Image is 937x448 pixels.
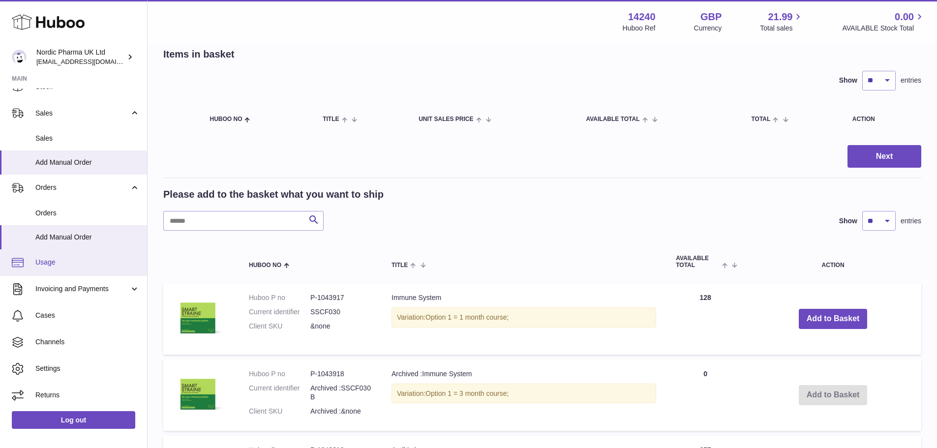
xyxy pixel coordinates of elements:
[36,48,125,66] div: Nordic Pharma UK Ltd
[751,116,770,122] span: Total
[745,245,921,278] th: Action
[35,233,140,242] span: Add Manual Order
[249,384,310,402] dt: Current identifier
[839,216,857,226] label: Show
[36,58,145,65] span: [EMAIL_ADDRESS][DOMAIN_NAME]
[419,116,473,122] span: Unit Sales Price
[425,313,509,321] span: Option 1 = 1 month course;
[382,283,666,355] td: Immune System
[35,364,140,373] span: Settings
[323,116,339,122] span: Title
[210,116,242,122] span: Huboo no
[35,337,140,347] span: Channels
[35,109,129,118] span: Sales
[392,262,408,269] span: Title
[666,359,745,431] td: 0
[163,188,384,201] h2: Please add to the basket what you want to ship
[249,322,310,331] dt: Client SKU
[694,24,722,33] div: Currency
[799,309,868,329] button: Add to Basket
[12,50,27,64] img: internalAdmin-14240@internal.huboo.com
[35,134,140,143] span: Sales
[842,24,925,33] span: AVAILABLE Stock Total
[35,258,140,267] span: Usage
[249,407,310,416] dt: Client SKU
[310,384,372,402] dd: Archived :SSCF030B
[12,411,135,429] a: Log out
[700,10,722,24] strong: GBP
[310,407,372,416] dd: Archived :&none
[760,10,804,33] a: 21.99 Total sales
[895,10,914,24] span: 0.00
[310,322,372,331] dd: &none
[35,284,129,294] span: Invoicing and Payments
[768,10,792,24] span: 21.99
[901,216,921,226] span: entries
[842,10,925,33] a: 0.00 AVAILABLE Stock Total
[586,116,639,122] span: AVAILABLE Total
[623,24,656,33] div: Huboo Ref
[310,293,372,302] dd: P-1043917
[425,389,509,397] span: Option 1 = 3 month course;
[847,145,921,168] button: Next
[676,255,720,268] span: AVAILABLE Total
[249,369,310,379] dt: Huboo P no
[35,311,140,320] span: Cases
[249,307,310,317] dt: Current identifier
[760,24,804,33] span: Total sales
[35,209,140,218] span: Orders
[392,307,656,328] div: Variation:
[173,293,222,342] img: Immune System
[249,293,310,302] dt: Huboo P no
[249,262,281,269] span: Huboo no
[310,307,372,317] dd: SSCF030
[901,76,921,85] span: entries
[382,359,666,431] td: Archived :Immune System
[666,283,745,355] td: 128
[35,158,140,167] span: Add Manual Order
[310,369,372,379] dd: P-1043918
[173,369,222,418] img: Archived :Immune System
[852,116,911,122] div: Action
[628,10,656,24] strong: 14240
[35,390,140,400] span: Returns
[392,384,656,404] div: Variation:
[839,76,857,85] label: Show
[35,183,129,192] span: Orders
[163,48,235,61] h2: Items in basket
